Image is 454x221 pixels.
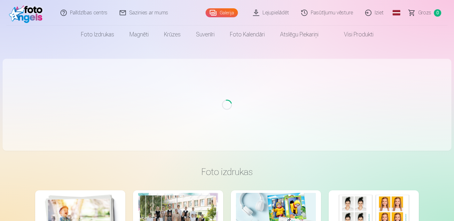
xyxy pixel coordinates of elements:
a: Foto izdrukas [73,26,122,43]
a: Magnēti [122,26,156,43]
h3: Foto izdrukas [40,166,414,178]
a: Suvenīri [188,26,222,43]
a: Atslēgu piekariņi [272,26,326,43]
a: Galerija [206,8,238,17]
img: /fa1 [9,3,46,23]
a: Krūzes [156,26,188,43]
a: Visi produkti [326,26,381,43]
a: Foto kalendāri [222,26,272,43]
span: Grozs [418,9,431,17]
span: 0 [434,9,441,17]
